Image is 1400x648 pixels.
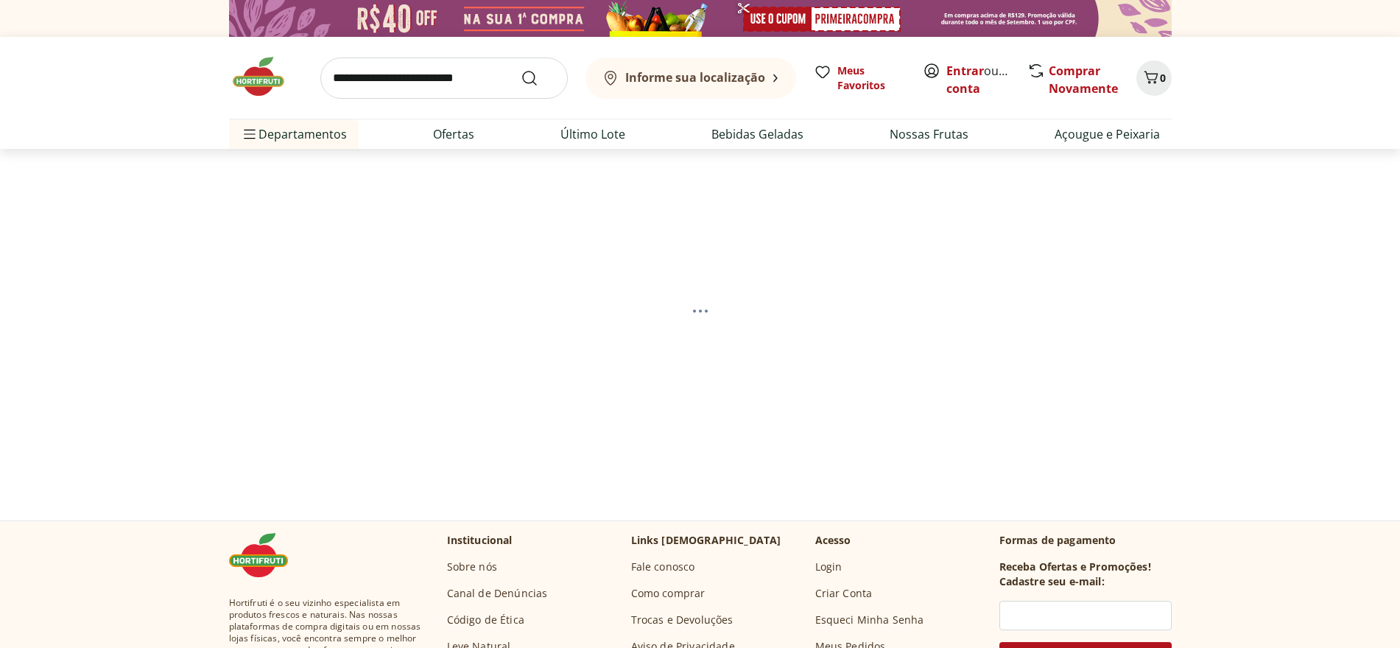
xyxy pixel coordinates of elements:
[946,63,1027,97] a: Criar conta
[241,116,347,152] span: Departamentos
[229,55,303,99] img: Hortifruti
[1049,63,1118,97] a: Comprar Novamente
[1160,71,1166,85] span: 0
[447,613,524,627] a: Código de Ética
[447,560,497,574] a: Sobre nós
[631,586,706,601] a: Como comprar
[711,125,803,143] a: Bebidas Geladas
[447,586,548,601] a: Canal de Denúncias
[837,63,905,93] span: Meus Favoritos
[999,560,1151,574] h3: Receba Ofertas e Promoções!
[521,69,556,87] button: Submit Search
[999,574,1105,589] h3: Cadastre seu e-mail:
[1055,125,1160,143] a: Açougue e Peixaria
[1136,60,1172,96] button: Carrinho
[815,560,843,574] a: Login
[433,125,474,143] a: Ofertas
[320,58,568,99] input: search
[631,613,734,627] a: Trocas e Devoluções
[625,69,765,86] b: Informe sua localização
[815,533,851,548] p: Acesso
[814,63,905,93] a: Meus Favoritos
[229,533,303,577] img: Hortifruti
[560,125,625,143] a: Último Lote
[631,533,781,548] p: Links [DEMOGRAPHIC_DATA]
[585,58,796,99] button: Informe sua localização
[815,613,924,627] a: Esqueci Minha Senha
[946,63,984,79] a: Entrar
[999,533,1172,548] p: Formas de pagamento
[447,533,513,548] p: Institucional
[890,125,968,143] a: Nossas Frutas
[815,586,873,601] a: Criar Conta
[631,560,695,574] a: Fale conosco
[241,116,258,152] button: Menu
[946,62,1012,97] span: ou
